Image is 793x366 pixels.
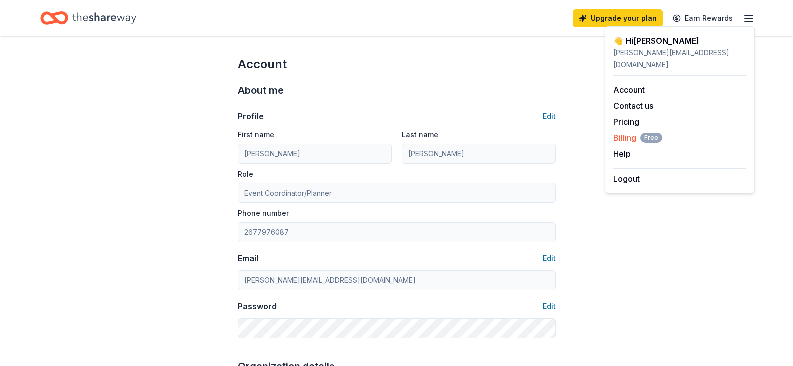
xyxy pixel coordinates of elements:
[543,110,556,122] button: Edit
[667,9,739,27] a: Earn Rewards
[613,117,639,127] a: Pricing
[238,169,253,179] label: Role
[543,300,556,312] button: Edit
[543,252,556,264] button: Edit
[238,82,556,98] div: About me
[613,132,662,144] span: Billing
[238,208,289,218] label: Phone number
[613,148,631,160] button: Help
[238,300,277,312] div: Password
[613,35,746,47] div: 👋 Hi [PERSON_NAME]
[613,85,645,95] a: Account
[238,110,264,122] div: Profile
[40,6,136,30] a: Home
[402,130,438,140] label: Last name
[613,173,640,185] button: Logout
[238,130,274,140] label: First name
[613,132,662,144] button: BillingFree
[238,252,258,264] div: Email
[640,133,662,143] span: Free
[613,100,653,112] button: Contact us
[238,56,556,72] div: Account
[573,9,663,27] a: Upgrade your plan
[613,47,746,71] div: [PERSON_NAME][EMAIL_ADDRESS][DOMAIN_NAME]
